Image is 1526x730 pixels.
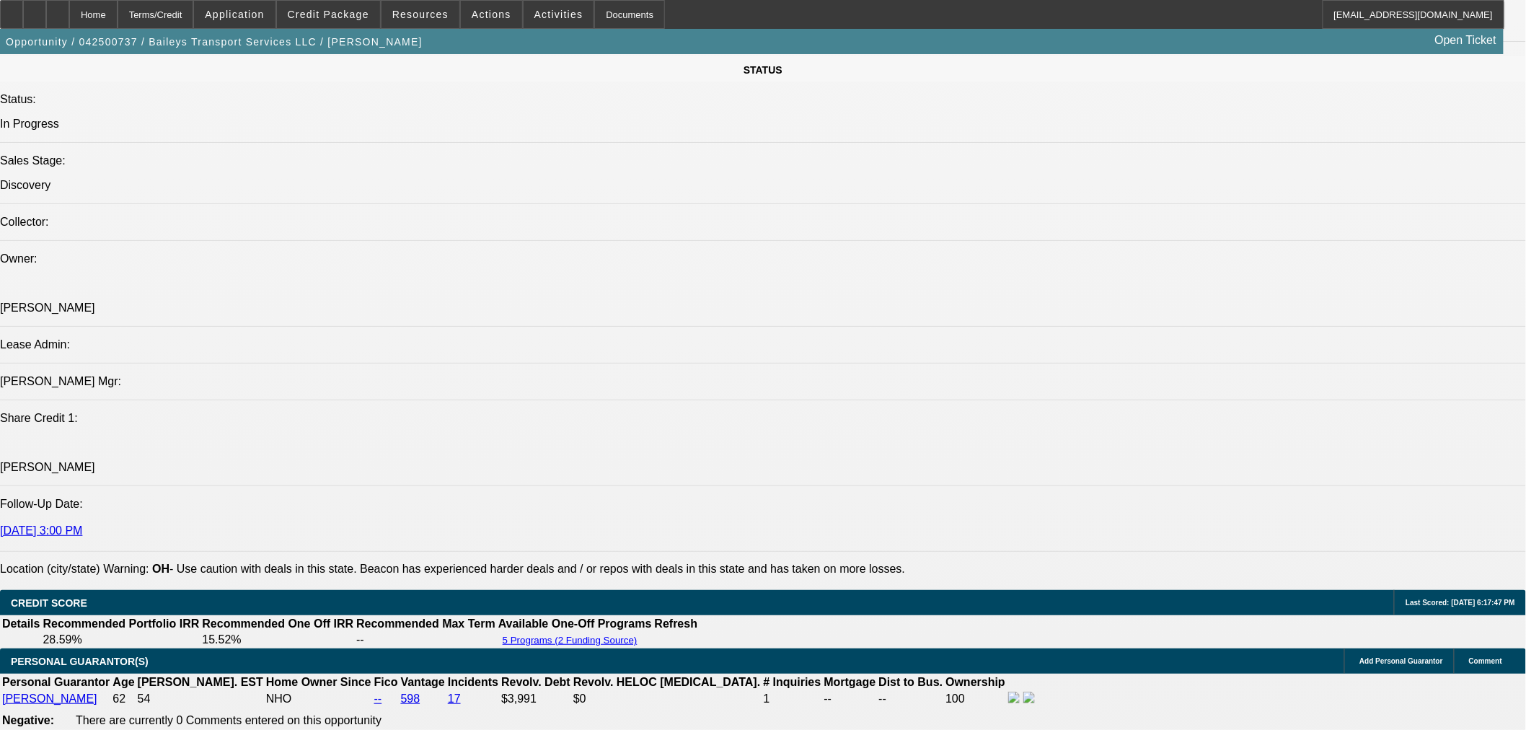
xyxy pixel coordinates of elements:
[401,676,445,688] b: Vantage
[42,633,200,647] td: 28.59%
[2,714,54,726] b: Negative:
[1406,599,1515,607] span: Last Scored: [DATE] 6:17:47 PM
[401,692,420,705] a: 598
[461,1,522,28] button: Actions
[205,9,264,20] span: Application
[381,1,459,28] button: Resources
[573,691,762,707] td: $0
[11,597,87,609] span: CREDIT SCORE
[762,691,821,707] td: 1
[11,656,149,667] span: PERSONAL GUARANTOR(S)
[1429,28,1502,53] a: Open Ticket
[152,563,905,575] label: - Use caution with deals in this state. Beacon has experienced harder deals and / or repos with d...
[448,676,498,688] b: Incidents
[498,617,653,631] th: Available One-Off Programs
[138,676,263,688] b: [PERSON_NAME]. EST
[879,676,943,688] b: Dist to Bus.
[501,676,570,688] b: Revolv. Debt
[573,676,761,688] b: Revolv. HELOC [MEDICAL_DATA].
[374,692,382,705] a: --
[2,692,97,705] a: [PERSON_NAME]
[356,617,496,631] th: Recommended Max Term
[112,691,135,707] td: 62
[878,691,944,707] td: --
[42,617,200,631] th: Recommended Portfolio IRR
[744,64,782,76] span: STATUS
[945,691,1006,707] td: 100
[1008,692,1020,703] img: facebook-icon.png
[824,676,876,688] b: Mortgage
[1469,657,1502,665] span: Comment
[374,676,398,688] b: Fico
[500,691,571,707] td: $3,991
[266,676,371,688] b: Home Owner Since
[392,9,449,20] span: Resources
[1,617,40,631] th: Details
[113,676,134,688] b: Age
[76,714,381,726] span: There are currently 0 Comments entered on this opportunity
[288,9,369,20] span: Credit Package
[654,617,699,631] th: Refresh
[1359,657,1443,665] span: Add Personal Guarantor
[137,691,264,707] td: 54
[824,691,877,707] td: --
[201,617,354,631] th: Recommended One Off IRR
[524,1,594,28] button: Activities
[356,633,496,647] td: --
[498,634,642,646] button: 5 Programs (2 Funding Source)
[763,676,821,688] b: # Inquiries
[2,676,110,688] b: Personal Guarantor
[1023,692,1035,703] img: linkedin-icon.png
[265,691,372,707] td: NHO
[277,1,380,28] button: Credit Package
[152,563,169,575] b: OH
[194,1,275,28] button: Application
[448,692,461,705] a: 17
[534,9,583,20] span: Activities
[945,676,1005,688] b: Ownership
[472,9,511,20] span: Actions
[201,633,354,647] td: 15.52%
[6,36,423,48] span: Opportunity / 042500737 / Baileys Transport Services LLC / [PERSON_NAME]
